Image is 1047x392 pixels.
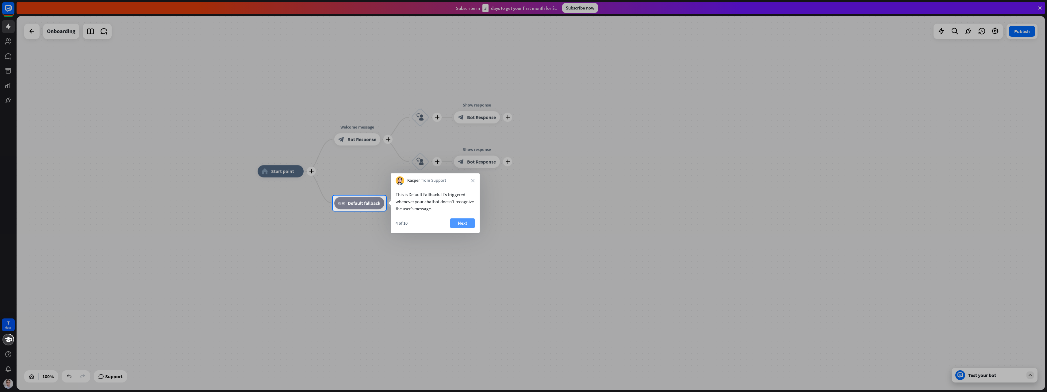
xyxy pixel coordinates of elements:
[396,191,475,212] div: This is Default Fallback. It’s triggered whenever your chatbot doesn't recognize the user’s message.
[5,2,23,21] button: Open LiveChat chat widget
[338,200,345,206] i: block_fallback
[396,220,408,226] div: 4 of 10
[348,200,380,206] span: Default fallback
[421,178,446,184] span: from Support
[471,179,475,182] i: close
[450,218,475,228] button: Next
[407,178,420,184] span: Kacper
